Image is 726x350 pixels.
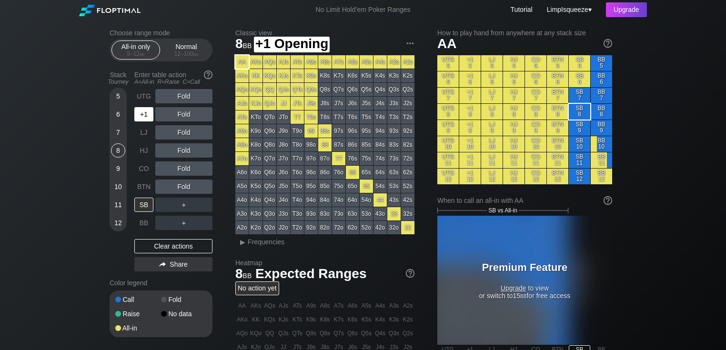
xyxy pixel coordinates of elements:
div: Q4s [373,83,387,96]
div: 32o [387,221,401,234]
div: 62s [401,166,414,179]
div: J4s [373,97,387,110]
div: 52o [360,221,373,234]
div: K7o [249,152,262,165]
div: HJ 5 [503,55,524,71]
div: K2o [249,221,262,234]
div: JTo [277,110,290,124]
div: UTG 11 [437,152,459,168]
div: 52s [401,180,414,193]
div: BB 6 [591,71,612,87]
div: 8 [111,143,125,158]
div: Q9s [304,83,318,96]
div: K6o [249,166,262,179]
div: 33 [387,207,401,220]
div: Call [115,296,161,303]
div: BB 9 [591,120,612,136]
div: Q6o [263,166,276,179]
div: Tourney [106,79,131,85]
div: J4o [277,193,290,207]
div: A3s [387,55,401,69]
div: A7s [332,55,345,69]
div: 95s [360,124,373,138]
div: BTN 7 [547,88,568,103]
div: All-in only [114,41,158,59]
div: J7o [277,152,290,165]
div: LJ 10 [481,136,503,152]
div: Q4o [263,193,276,207]
div: UTG 10 [437,136,459,152]
div: CO 12 [525,169,546,184]
div: BB 12 [591,169,612,184]
img: share.864f2f62.svg [159,262,166,267]
div: JTs [291,97,304,110]
div: Fold [155,180,212,194]
div: LJ 9 [481,120,503,136]
div: 55 [360,180,373,193]
div: CO [134,161,153,176]
div: SB 10 [569,136,590,152]
h2: Classic view [235,29,414,37]
div: BTN 11 [547,152,568,168]
img: help.32db89a4.svg [405,268,415,279]
div: HJ 11 [503,152,524,168]
div: 92o [304,221,318,234]
div: Fold [155,143,212,158]
div: 74o [332,193,345,207]
div: +1 12 [459,169,481,184]
div: UTG [134,89,153,103]
div: JJ [277,97,290,110]
div: K4o [249,193,262,207]
div: 75s [360,152,373,165]
div: Q7s [332,83,345,96]
div: 12 – 100 [166,50,206,57]
div: to view or switch to 15 for free access [465,261,585,300]
div: 54s [373,180,387,193]
div: AKs [249,55,262,69]
div: J5s [360,97,373,110]
div: Enter table action [134,67,212,89]
div: No data [161,310,207,317]
div: T2s [401,110,414,124]
span: SB vs All-in [488,207,517,214]
img: ellipsis.fd386fe8.svg [405,38,415,49]
div: A8s [318,55,332,69]
div: +1 5 [459,55,481,71]
span: 8 [234,37,253,52]
div: Q9o [263,124,276,138]
div: A5s [360,55,373,69]
div: J6s [346,97,359,110]
div: 85o [318,180,332,193]
div: LJ 7 [481,88,503,103]
div: ATs [291,55,304,69]
div: Q8s [318,83,332,96]
div: 84s [373,138,387,151]
div: LJ 5 [481,55,503,71]
div: CO 10 [525,136,546,152]
div: AA [235,55,249,69]
div: 65o [346,180,359,193]
div: 44 [373,193,387,207]
div: BTN 9 [547,120,568,136]
div: QQ [263,83,276,96]
div: SB 9 [569,120,590,136]
span: bb [243,40,252,50]
div: 53s [387,180,401,193]
div: 96o [304,166,318,179]
div: ATo [235,110,249,124]
div: T2o [291,221,304,234]
div: T5o [291,180,304,193]
div: 76s [346,152,359,165]
div: 88 [318,138,332,151]
div: QTs [291,83,304,96]
div: 82o [318,221,332,234]
div: A4o [235,193,249,207]
div: UTG 12 [437,169,459,184]
div: CO 9 [525,120,546,136]
div: 99 [304,124,318,138]
div: T6o [291,166,304,179]
div: KQs [263,69,276,82]
div: K2s [401,69,414,82]
div: Q7o [263,152,276,165]
div: Fold [155,125,212,140]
